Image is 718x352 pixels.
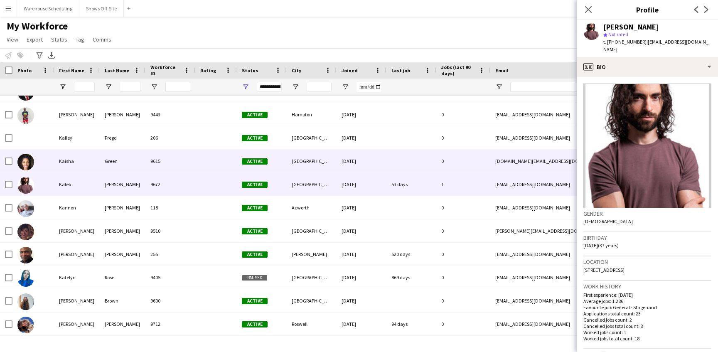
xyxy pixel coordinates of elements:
[436,219,490,242] div: 0
[105,83,112,91] button: Open Filter Menu
[583,210,711,217] h3: Gender
[490,289,657,312] div: [EMAIL_ADDRESS][DOMAIN_NAME]
[287,219,337,242] div: [GEOGRAPHIC_DATA]
[145,126,195,149] div: 206
[490,196,657,219] div: [EMAIL_ADDRESS][DOMAIN_NAME]
[495,83,503,91] button: Open Filter Menu
[242,228,268,234] span: Active
[391,67,410,74] span: Last job
[242,298,268,304] span: Active
[386,266,436,289] div: 869 days
[342,67,358,74] span: Joined
[100,196,145,219] div: [PERSON_NAME]
[145,313,195,335] div: 9712
[337,196,386,219] div: [DATE]
[242,83,249,91] button: Open Filter Menu
[436,150,490,172] div: 0
[436,103,490,126] div: 0
[54,266,100,289] div: Katelyn
[287,126,337,149] div: [GEOGRAPHIC_DATA]
[17,67,32,74] span: Photo
[436,196,490,219] div: 0
[583,304,711,310] p: Favourite job: General - Stagehand
[54,219,100,242] div: [PERSON_NAME]
[17,270,34,287] img: Katelyn Rose
[436,173,490,196] div: 1
[342,83,349,91] button: Open Filter Menu
[23,34,46,45] a: Export
[603,39,708,52] span: | [EMAIL_ADDRESS][DOMAIN_NAME]
[287,289,337,312] div: [GEOGRAPHIC_DATA]
[105,67,129,74] span: Last Name
[337,173,386,196] div: [DATE]
[47,50,57,60] app-action-btn: Export XLSX
[242,67,258,74] span: Status
[100,266,145,289] div: Rose
[583,84,711,208] img: Crew avatar or photo
[17,293,34,310] img: Katherine Brown
[287,196,337,219] div: Acworth
[242,158,268,165] span: Active
[100,289,145,312] div: Brown
[7,36,18,43] span: View
[577,57,718,77] div: Bio
[17,107,34,124] img: Justin Jenkins
[3,34,22,45] a: View
[337,266,386,289] div: [DATE]
[54,243,100,266] div: [PERSON_NAME]
[583,298,711,304] p: Average jobs: 1.286
[583,234,711,241] h3: Birthday
[292,67,301,74] span: City
[583,258,711,266] h3: Location
[583,242,619,249] span: [DATE] (37 years)
[145,150,195,172] div: 9615
[287,243,337,266] div: [PERSON_NAME]
[27,36,43,43] span: Export
[145,173,195,196] div: 9672
[583,283,711,290] h3: Work history
[17,317,34,333] img: Katherine Maier
[17,200,34,217] img: Kannon Keene
[54,103,100,126] div: [PERSON_NAME]
[307,82,332,92] input: City Filter Input
[287,103,337,126] div: Hampton
[100,103,145,126] div: [PERSON_NAME]
[583,292,711,298] p: First experience: [DATE]
[495,67,509,74] span: Email
[242,275,268,281] span: Paused
[242,321,268,327] span: Active
[17,0,79,17] button: Warehouse Scheduling
[337,126,386,149] div: [DATE]
[242,251,268,258] span: Active
[76,36,84,43] span: Tag
[54,196,100,219] div: Kannon
[100,173,145,196] div: [PERSON_NAME]
[100,243,145,266] div: [PERSON_NAME]
[150,64,180,76] span: Workforce ID
[287,150,337,172] div: [GEOGRAPHIC_DATA]
[337,219,386,242] div: [DATE]
[120,82,140,92] input: Last Name Filter Input
[93,36,111,43] span: Comms
[436,289,490,312] div: 0
[490,219,657,242] div: [PERSON_NAME][EMAIL_ADDRESS][DOMAIN_NAME]
[7,20,68,32] span: My Workforce
[17,177,34,194] img: Kaleb Bishop
[54,150,100,172] div: Kaisha
[490,103,657,126] div: [EMAIL_ADDRESS][DOMAIN_NAME]
[292,83,299,91] button: Open Filter Menu
[386,243,436,266] div: 520 days
[287,313,337,335] div: Roswell
[603,39,647,45] span: t. [PHONE_NUMBER]
[337,289,386,312] div: [DATE]
[89,34,115,45] a: Comms
[17,247,34,263] img: Karlton McIver
[577,4,718,15] h3: Profile
[287,173,337,196] div: [GEOGRAPHIC_DATA]
[200,67,216,74] span: Rating
[287,266,337,289] div: [GEOGRAPHIC_DATA]
[145,196,195,219] div: 118
[17,224,34,240] img: Kara Hennessey
[48,34,71,45] a: Status
[54,289,100,312] div: [PERSON_NAME]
